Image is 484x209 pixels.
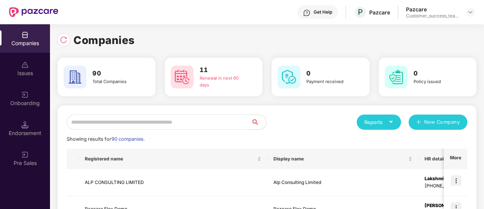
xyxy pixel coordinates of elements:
[21,151,29,159] img: svg+xml;base64,PHN2ZyB3aWR0aD0iMjAiIGhlaWdodD0iMjAiIHZpZXdCb3g9IjAgMCAyMCAyMCIgZmlsbD0ibm9uZSIgeG...
[111,136,145,142] span: 90 companies.
[444,149,467,169] th: More
[200,65,247,75] h3: 11
[267,169,418,196] td: Alp Consulting Limited
[314,9,332,15] div: Get Help
[171,66,194,88] img: svg+xml;base64,PHN2ZyB4bWxucz0iaHR0cDovL3d3dy53My5vcmcvMjAwMC9zdmciIHdpZHRoPSI2MCIgaGVpZ2h0PSI2MC...
[306,79,354,85] div: Payment received
[389,119,393,124] span: caret-down
[364,118,393,126] div: Reports
[278,66,300,88] img: svg+xml;base64,PHN2ZyB4bWxucz0iaHR0cDovL3d3dy53My5vcmcvMjAwMC9zdmciIHdpZHRoPSI2MCIgaGVpZ2h0PSI2MC...
[303,9,311,17] img: svg+xml;base64,PHN2ZyBpZD0iSGVscC0zMngzMiIgeG1sbnM9Imh0dHA6Ly93d3cudzMub3JnLzIwMDAvc3ZnIiB3aWR0aD...
[21,31,29,39] img: svg+xml;base64,PHN2ZyBpZD0iQ29tcGFuaWVzIiB4bWxucz0iaHR0cDovL3d3dy53My5vcmcvMjAwMC9zdmciIHdpZHRoPS...
[424,118,460,126] span: New Company
[414,69,461,79] h3: 0
[73,32,135,49] h1: Companies
[67,136,145,142] span: Showing results for
[358,8,363,17] span: P
[79,169,267,196] td: ALP CONSULTING LIMITED
[251,115,267,130] button: search
[9,7,58,17] img: New Pazcare Logo
[21,91,29,99] img: svg+xml;base64,PHN2ZyB3aWR0aD0iMjAiIGhlaWdodD0iMjAiIHZpZXdCb3g9IjAgMCAyMCAyMCIgZmlsbD0ibm9uZSIgeG...
[416,119,421,126] span: plus
[369,9,390,16] div: Pazcare
[406,6,459,13] div: Pazcare
[409,115,467,130] button: plusNew Company
[85,156,256,162] span: Registered name
[385,66,407,88] img: svg+xml;base64,PHN2ZyB4bWxucz0iaHR0cDovL3d3dy53My5vcmcvMjAwMC9zdmciIHdpZHRoPSI2MCIgaGVpZ2h0PSI2MC...
[406,13,459,19] div: Customer_success_team_lead
[306,69,354,79] h3: 0
[64,66,86,88] img: svg+xml;base64,PHN2ZyB4bWxucz0iaHR0cDovL3d3dy53My5vcmcvMjAwMC9zdmciIHdpZHRoPSI2MCIgaGVpZ2h0PSI2MC...
[21,121,29,129] img: svg+xml;base64,PHN2ZyB3aWR0aD0iMTQuNSIgaGVpZ2h0PSIxNC41IiB2aWV3Qm94PSIwIDAgMTYgMTYiIGZpbGw9Im5vbm...
[92,79,140,85] div: Total Companies
[60,36,67,44] img: svg+xml;base64,PHN2ZyBpZD0iUmVsb2FkLTMyeDMyIiB4bWxucz0iaHR0cDovL3d3dy53My5vcmcvMjAwMC9zdmciIHdpZH...
[273,156,407,162] span: Display name
[92,69,140,79] h3: 90
[414,79,461,85] div: Policy issued
[200,75,247,89] div: Renewal in next 60 days
[467,9,473,15] img: svg+xml;base64,PHN2ZyBpZD0iRHJvcGRvd24tMzJ4MzIiIHhtbG5zPSJodHRwOi8vd3d3LnczLm9yZy8yMDAwL3N2ZyIgd2...
[251,119,266,125] span: search
[79,149,267,169] th: Registered name
[21,61,29,69] img: svg+xml;base64,PHN2ZyBpZD0iSXNzdWVzX2Rpc2FibGVkIiB4bWxucz0iaHR0cDovL3d3dy53My5vcmcvMjAwMC9zdmciIH...
[267,149,418,169] th: Display name
[451,175,461,186] img: icon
